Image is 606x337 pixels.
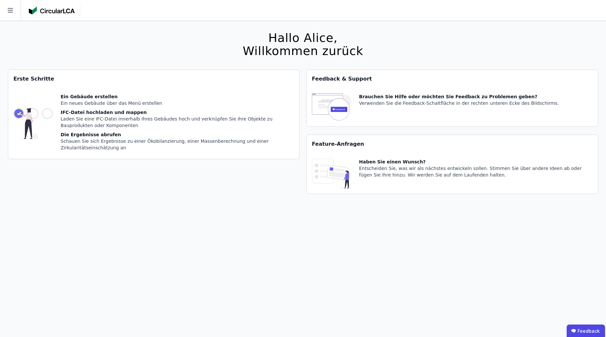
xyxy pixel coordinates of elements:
[61,93,294,100] div: Ein Gebäude erstellen
[307,135,598,153] div: Feature-Anfragen
[359,159,593,165] div: Haben Sie einen Wunsch?
[359,165,593,178] div: Entscheiden Sie, was wir als nächstes entwickeln sollen. Stimmen Sie über andere Ideen ab oder fü...
[61,109,294,116] div: IFC-Datei hochladen und mappen
[61,138,294,151] div: Schauen Sie sich Ergebnisse zu einer Ökobilanzierung, einer Massenberechnung und einer Zirkularit...
[8,70,299,88] div: Erste Schritte
[243,31,363,45] div: Hallo Alice,
[29,7,75,14] img: Concular
[61,131,294,138] div: Die Ergebnisse abrufen
[61,100,294,106] div: Ein neues Gebäude über das Menü erstellen
[312,159,351,188] img: feature_request_tile-UiXE1qGU.svg
[61,116,294,129] div: Laden Sie eine IFC-Datei innerhalb Ihres Gebäudes hoch und verknüpfen Sie ihre Objekte zu Bauprod...
[312,93,351,121] img: feedback-icon-HCTs5lye.svg
[359,100,559,106] div: Verwenden Sie die Feedback-Schaltfläche in der rechten unteren Ecke des Bildschirms.
[243,45,363,58] div: Willkommen zurück
[359,93,559,100] div: Brauchen Sie Hilfe oder möchten Sie Feedback zu Problemen geben?
[307,70,598,88] div: Feedback & Support
[13,93,53,154] img: getting_started_tile-DrF_GRSv.svg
